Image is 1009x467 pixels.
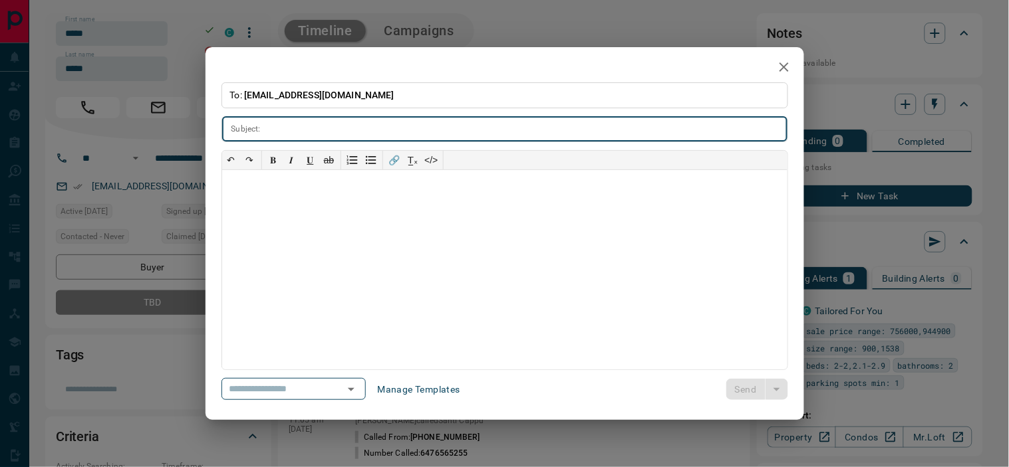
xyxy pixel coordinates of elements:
s: ab [324,155,335,165]
span: [EMAIL_ADDRESS][DOMAIN_NAME] [244,90,394,100]
button: 🔗 [385,151,404,169]
button: 𝐁 [264,151,283,169]
button: Manage Templates [370,379,468,400]
button: </> [422,151,441,169]
button: 𝐔 [301,151,320,169]
button: ↶ [222,151,241,169]
button: T̲ₓ [404,151,422,169]
button: Numbered list [343,151,362,169]
button: 𝑰 [283,151,301,169]
button: Bullet list [362,151,380,169]
button: Open [342,380,360,399]
span: 𝐔 [307,155,314,165]
p: Subject: [231,123,261,135]
button: ab [320,151,339,169]
button: ↷ [241,151,259,169]
div: split button [726,379,788,400]
p: To: [221,82,788,108]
